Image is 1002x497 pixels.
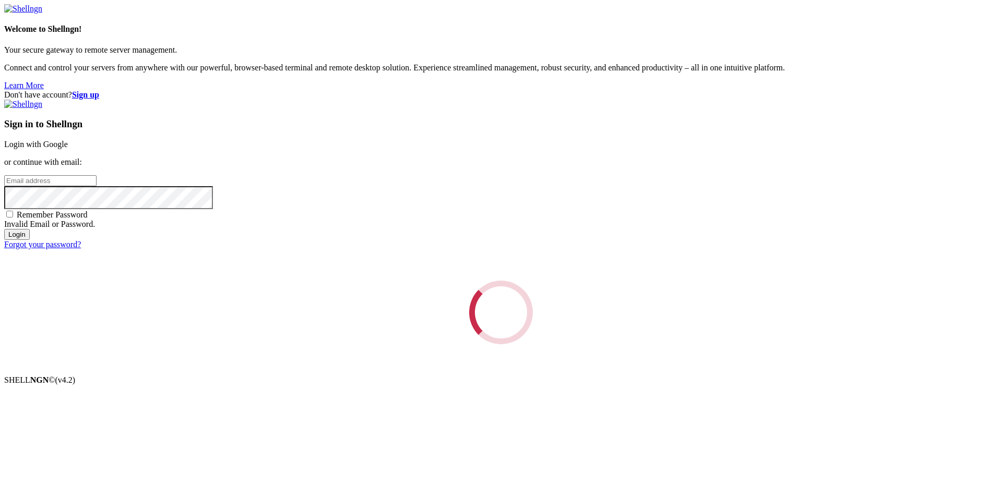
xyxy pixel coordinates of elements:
span: SHELL © [4,375,75,384]
a: Learn More [4,81,44,90]
b: NGN [30,375,49,384]
div: Loading... [469,281,533,344]
div: Invalid Email or Password. [4,220,998,229]
span: 4.2.0 [55,375,76,384]
h3: Sign in to Shellngn [4,118,998,130]
span: Remember Password [17,210,88,219]
img: Shellngn [4,4,42,14]
a: Sign up [72,90,99,99]
p: or continue with email: [4,157,998,167]
h4: Welcome to Shellngn! [4,25,998,34]
img: Shellngn [4,100,42,109]
p: Connect and control your servers from anywhere with our powerful, browser-based terminal and remo... [4,63,998,72]
a: Forgot your password? [4,240,81,249]
div: Don't have account? [4,90,998,100]
input: Login [4,229,30,240]
p: Your secure gateway to remote server management. [4,45,998,55]
input: Remember Password [6,211,13,217]
a: Login with Google [4,140,68,149]
input: Email address [4,175,97,186]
